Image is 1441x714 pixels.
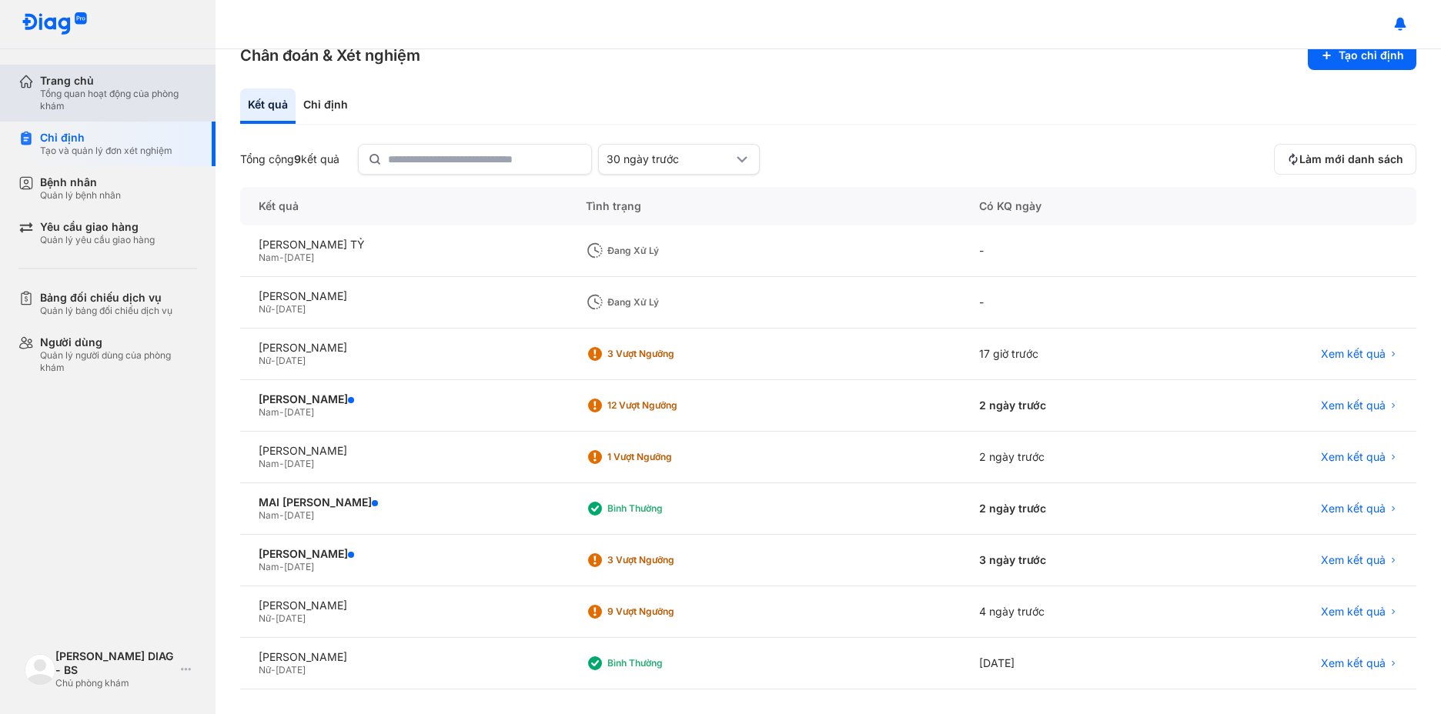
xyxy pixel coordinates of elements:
[259,238,549,252] div: [PERSON_NAME] TỶ
[259,289,549,303] div: [PERSON_NAME]
[271,664,276,676] span: -
[1321,656,1386,670] span: Xem kết quả
[1308,41,1416,70] button: Tạo chỉ định
[607,502,731,515] div: Bình thường
[240,45,420,66] h3: Chẩn đoán & Xét nghiệm
[279,561,284,572] span: -
[1321,347,1386,361] span: Xem kết quả
[240,88,296,124] div: Kết quả
[40,88,197,112] div: Tổng quan hoạt động của phòng khám
[276,612,306,624] span: [DATE]
[259,252,279,263] span: Nam
[40,189,121,202] div: Quản lý bệnh nhân
[607,348,731,360] div: 3 Vượt ngưỡng
[284,252,314,263] span: [DATE]
[259,612,271,624] span: Nữ
[40,175,121,189] div: Bệnh nhân
[279,252,284,263] span: -
[1299,152,1403,166] span: Làm mới danh sách
[276,303,306,315] span: [DATE]
[961,586,1179,638] div: 4 ngày trước
[259,303,271,315] span: Nữ
[607,296,731,309] div: Đang xử lý
[284,406,314,418] span: [DATE]
[1321,553,1386,567] span: Xem kết quả
[40,145,172,157] div: Tạo và quản lý đơn xét nghiệm
[259,495,549,509] div: MAI [PERSON_NAME]
[961,187,1179,225] div: Có KQ ngày
[55,677,175,689] div: Chủ phòng khám
[961,535,1179,586] div: 3 ngày trước
[961,329,1179,380] div: 17 giờ trước
[240,152,339,166] div: Tổng cộng kết quả
[40,291,172,305] div: Bảng đối chiếu dịch vụ
[259,355,271,366] span: Nữ
[607,152,733,166] div: 30 ngày trước
[1274,144,1416,175] button: Làm mới danh sách
[55,649,175,677] div: [PERSON_NAME] DIAG - BS
[259,406,279,418] span: Nam
[259,509,279,521] span: Nam
[259,458,279,469] span: Nam
[271,303,276,315] span: -
[607,606,731,618] div: 9 Vượt ngưỡng
[40,349,197,374] div: Quản lý người dùng của phòng khám
[259,547,549,561] div: [PERSON_NAME]
[296,88,356,124] div: Chỉ định
[22,12,88,36] img: logo
[40,234,155,246] div: Quản lý yêu cầu giao hàng
[25,654,55,685] img: logo
[40,305,172,317] div: Quản lý bảng đối chiếu dịch vụ
[276,664,306,676] span: [DATE]
[40,220,155,234] div: Yêu cầu giao hàng
[284,509,314,521] span: [DATE]
[607,554,731,566] div: 3 Vượt ngưỡng
[259,664,271,676] span: Nữ
[961,380,1179,432] div: 2 ngày trước
[284,561,314,572] span: [DATE]
[294,152,301,165] span: 9
[1321,605,1386,619] span: Xem kết quả
[259,341,549,355] div: [PERSON_NAME]
[279,406,284,418] span: -
[961,432,1179,483] div: 2 ngày trước
[271,612,276,624] span: -
[1321,450,1386,464] span: Xem kết quả
[279,458,284,469] span: -
[240,187,567,225] div: Kết quả
[607,657,731,669] div: Bình thường
[259,650,549,664] div: [PERSON_NAME]
[1321,502,1386,515] span: Xem kết quả
[961,638,1179,689] div: [DATE]
[284,458,314,469] span: [DATE]
[961,225,1179,277] div: -
[961,483,1179,535] div: 2 ngày trước
[607,451,731,463] div: 1 Vượt ngưỡng
[607,399,731,412] div: 12 Vượt ngưỡng
[567,187,961,225] div: Tình trạng
[271,355,276,366] span: -
[259,561,279,572] span: Nam
[259,599,549,612] div: [PERSON_NAME]
[961,277,1179,329] div: -
[259,444,549,458] div: [PERSON_NAME]
[607,245,731,257] div: Đang xử lý
[259,392,549,406] div: [PERSON_NAME]
[279,509,284,521] span: -
[40,335,197,349] div: Người dùng
[276,355,306,366] span: [DATE]
[40,74,197,88] div: Trang chủ
[1321,399,1386,412] span: Xem kết quả
[40,131,172,145] div: Chỉ định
